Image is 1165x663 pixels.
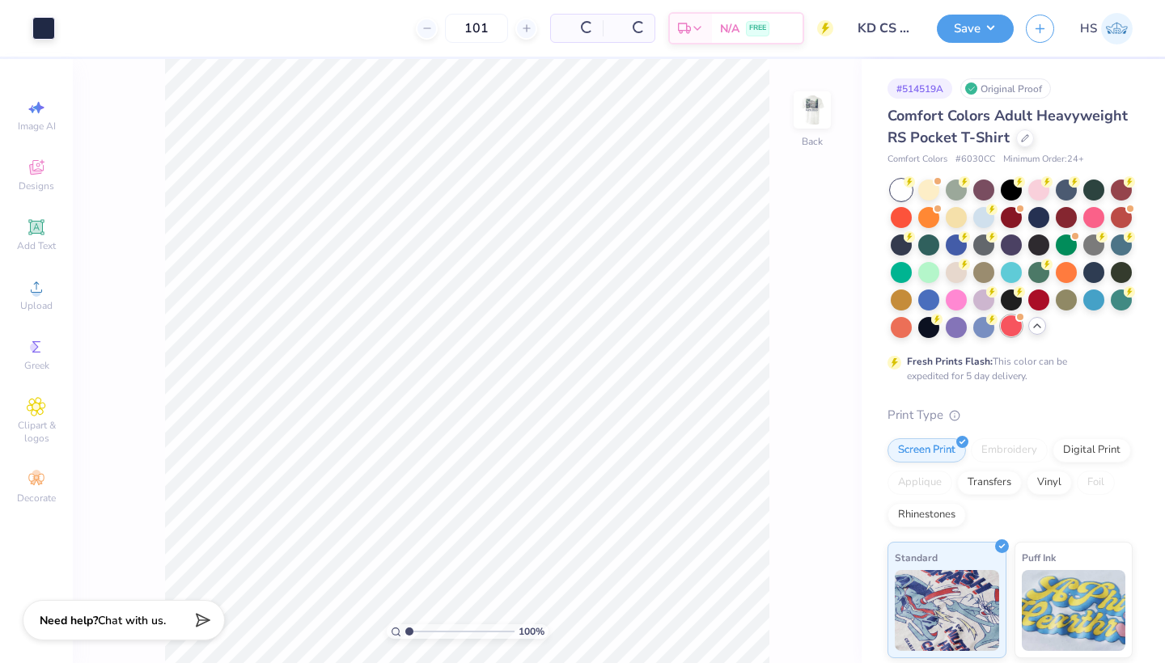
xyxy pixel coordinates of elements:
button: Save [937,15,1014,43]
span: Standard [895,549,938,566]
span: Clipart & logos [8,419,65,445]
strong: Fresh Prints Flash: [907,355,993,368]
div: Embroidery [971,438,1048,462]
span: Decorate [17,492,56,505]
div: Digital Print [1053,438,1131,462]
span: Comfort Colors [888,153,947,167]
strong: Need help? [40,613,98,628]
div: # 514519A [888,78,952,99]
div: Foil [1077,471,1115,495]
span: Upload [20,299,53,312]
span: Comfort Colors Adult Heavyweight RS Pocket T-Shirt [888,106,1128,147]
span: Minimum Order: 24 + [1003,153,1084,167]
span: N/A [720,20,739,37]
div: Back [802,134,823,149]
div: Print Type [888,406,1133,424]
span: Puff Ink [1022,549,1056,566]
div: Applique [888,471,952,495]
img: Standard [895,570,999,651]
input: – – [445,14,508,43]
div: Transfers [957,471,1022,495]
div: This color can be expedited for 5 day delivery. [907,354,1106,383]
span: Add Text [17,239,56,252]
img: Helen Slacik [1101,13,1133,44]
div: Original Proof [960,78,1051,99]
img: Back [796,94,828,126]
span: Designs [19,179,54,192]
img: Puff Ink [1022,570,1126,651]
span: FREE [749,23,766,34]
a: HS [1080,13,1133,44]
input: Untitled Design [845,12,925,44]
div: Rhinestones [888,503,966,527]
span: Greek [24,359,49,372]
span: 100 % [519,624,544,639]
span: # 6030CC [955,153,995,167]
div: Screen Print [888,438,966,462]
span: Chat with us. [98,613,166,628]
span: HS [1080,19,1097,38]
span: Image AI [18,120,56,133]
div: Vinyl [1027,471,1072,495]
